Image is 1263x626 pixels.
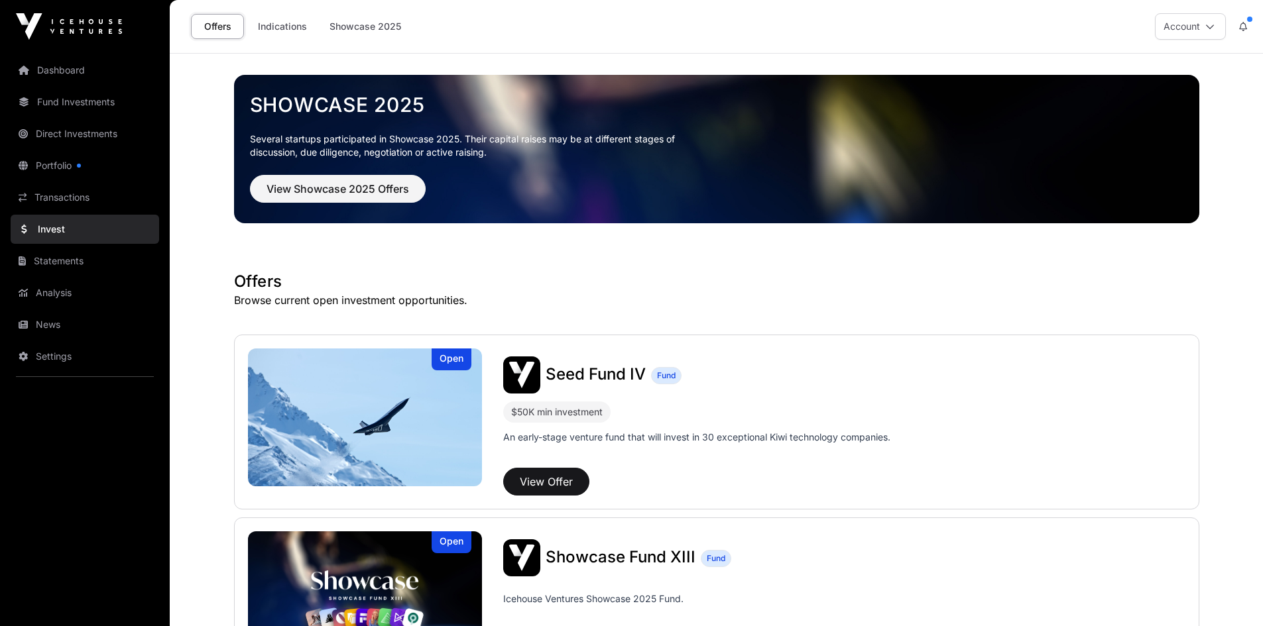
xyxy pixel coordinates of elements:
a: Showcase Fund XIII [546,549,695,566]
a: View Showcase 2025 Offers [250,188,426,201]
span: Fund [707,553,725,564]
div: Open [432,348,471,370]
div: $50K min investment [503,401,611,423]
iframe: Chat Widget [1197,562,1263,626]
a: Invest [11,215,159,244]
span: Showcase Fund XIII [546,547,695,566]
div: $50K min investment [511,404,603,420]
button: Account [1155,13,1226,40]
a: News [11,310,159,339]
span: Seed Fund IV [546,364,646,384]
a: Showcase 2025 [321,14,410,39]
a: Transactions [11,183,159,212]
img: Seed Fund IV [248,348,483,486]
img: Seed Fund IV [503,356,540,393]
a: Statements [11,246,159,276]
img: Icehouse Ventures Logo [16,13,122,40]
p: Several startups participated in Showcase 2025. Their capital raises may be at different stages o... [250,132,695,159]
img: Showcase 2025 [234,75,1199,223]
img: Showcase Fund XIII [503,539,540,576]
a: Settings [11,342,159,371]
p: An early-stage venture fund that will invest in 30 exceptional Kiwi technology companies. [503,431,890,444]
div: Open [432,531,471,553]
a: Dashboard [11,56,159,85]
h1: Offers [234,271,1199,292]
button: View Showcase 2025 Offers [250,175,426,203]
p: Browse current open investment opportunities. [234,292,1199,308]
span: Fund [657,370,676,381]
button: View Offer [503,468,589,496]
a: Direct Investments [11,119,159,148]
a: Showcase 2025 [250,93,1183,117]
a: Seed Fund IVOpen [248,348,483,486]
a: Portfolio [11,151,159,180]
a: Analysis [11,278,159,307]
a: Fund Investments [11,87,159,117]
a: Seed Fund IV [546,366,646,384]
p: Icehouse Ventures Showcase 2025 Fund. [503,592,684,605]
span: View Showcase 2025 Offers [267,181,409,197]
a: Indications [249,14,316,39]
a: Offers [191,14,244,39]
